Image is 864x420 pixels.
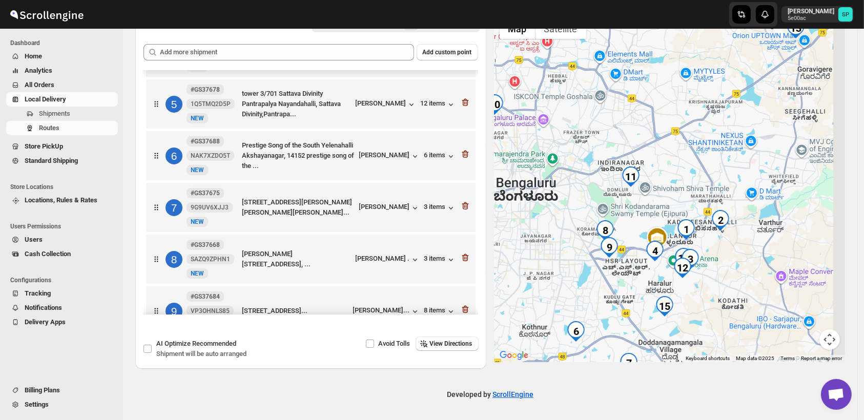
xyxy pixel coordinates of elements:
div: 4 [645,241,665,261]
button: [PERSON_NAME] [359,203,420,213]
button: View Directions [416,337,479,351]
div: 3 [680,249,701,269]
div: Open chat [821,379,852,410]
button: Map camera controls [819,329,840,350]
button: 8 items [424,306,456,317]
span: Billing Plans [25,386,60,394]
span: Users Permissions [10,222,118,230]
span: NEW [191,218,204,225]
span: AI Optimize [156,340,236,347]
button: [PERSON_NAME] [356,99,417,110]
span: Local Delivery [25,95,66,103]
button: Billing Plans [6,383,118,397]
button: Settings [6,397,118,412]
button: Locations, Rules & Rates [6,193,118,207]
div: 7 [166,199,182,216]
div: 14 [673,248,694,268]
button: Analytics [6,64,118,78]
div: Prestige Song of the South Yelenahalli Akshayanagar, 14152 prestige song of the ... [242,140,355,171]
b: #GS37684 [191,293,220,300]
span: Settings [25,401,49,408]
div: 5#GS376781Q5TMQ2D5PNEWtower 3/701 Sattava Divinity Pantrapalya Nayandahalli, Sattava Divinity,Pan... [146,79,476,129]
button: All Orders [6,78,118,92]
button: Tracking [6,286,118,301]
span: Shipment will be auto arranged [156,350,246,358]
div: 10 [484,94,505,115]
div: 12 [672,258,693,278]
b: #GS37675 [191,190,220,197]
button: 6 items [424,151,456,161]
span: View Directions [430,340,472,348]
span: Avoid Tolls [379,340,410,347]
a: ScrollEngine [492,390,533,398]
div: 8 [166,251,182,268]
button: Home [6,49,118,64]
div: 1 [676,219,696,240]
div: [STREET_ADDRESS]... [242,306,349,316]
p: Developed by [447,389,533,400]
span: Map data ©2025 [736,355,774,361]
a: Report a map error [801,355,842,361]
div: 15 [654,296,675,317]
span: Users [25,236,43,243]
span: VP3OHNLS85 [191,307,230,315]
span: Locations, Rules & Rates [25,196,97,204]
p: [PERSON_NAME] [788,7,834,15]
b: #GS37688 [191,138,220,145]
span: Analytics [25,67,52,74]
div: 9 [599,237,620,258]
span: 1Q5TMQ2D5P [191,100,231,108]
button: [PERSON_NAME] [359,151,420,161]
span: Tracking [25,289,51,297]
b: #GS37668 [191,241,220,248]
span: 9G9UV6XJJ3 [191,203,229,212]
div: 6 [566,321,586,342]
div: 3 items [424,203,456,213]
span: SAZQ9ZPHN1 [191,255,230,263]
span: Sulakshana Pundle [838,7,853,22]
span: Add custom point [423,48,472,56]
div: 11 [621,166,641,187]
div: 2 [710,210,731,230]
button: [PERSON_NAME]... [353,306,420,317]
div: 6 [166,148,182,164]
button: Keyboard shortcuts [686,355,730,362]
span: Shipments [39,110,70,117]
img: Google [497,349,531,362]
div: [PERSON_NAME]... [353,306,410,314]
span: Delivery Apps [25,318,66,326]
text: SP [842,11,849,18]
div: 6#GS37688NAK7XZDO5TNEWPrestige Song of the South Yelenahalli Akshayanagar, 14152 prestige song of... [146,131,476,180]
span: Store PickUp [25,142,63,150]
button: 3 items [424,255,456,265]
div: 5 [166,96,182,113]
button: Delivery Apps [6,315,118,329]
span: Configurations [10,276,118,284]
b: #GS37678 [191,86,220,93]
span: Recommended [192,340,236,347]
div: 9#GS37684VP3OHNLS85NEW[STREET_ADDRESS]...[PERSON_NAME]...8 items [146,286,476,335]
span: NAK7XZDO5T [191,152,230,160]
button: Add custom point [417,44,478,60]
a: Open this area in Google Maps (opens a new window) [497,349,531,362]
span: Notifications [25,304,62,311]
input: Add more shipment [160,44,414,60]
span: Routes [39,124,59,132]
span: NEW [191,270,204,277]
img: ScrollEngine [8,2,85,27]
span: All Orders [25,81,54,89]
button: Show street map [500,18,536,39]
button: 12 items [421,99,456,110]
span: NEW [191,166,204,174]
button: [PERSON_NAME] . [356,255,420,265]
span: Store Locations [10,183,118,191]
a: Terms (opens in new tab) [780,355,795,361]
button: User menu [781,6,854,23]
button: Notifications [6,301,118,315]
